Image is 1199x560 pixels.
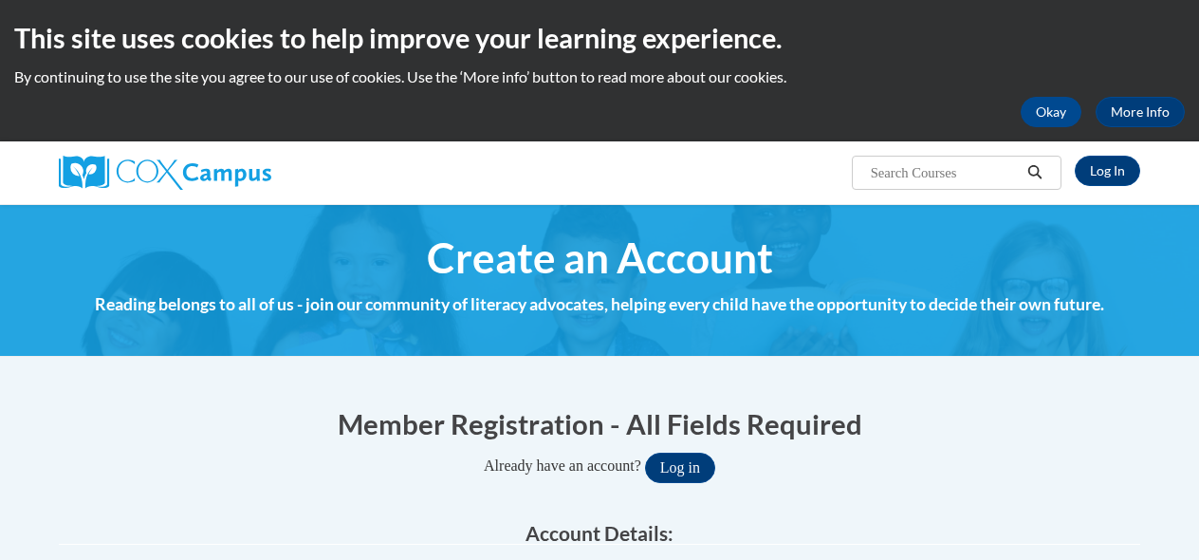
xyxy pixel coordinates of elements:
[59,292,1140,317] h4: Reading belongs to all of us - join our community of literacy advocates, helping every child have...
[59,404,1140,443] h1: Member Registration - All Fields Required
[14,66,1185,87] p: By continuing to use the site you agree to our use of cookies. Use the ‘More info’ button to read...
[427,233,773,283] span: Create an Account
[1075,156,1140,186] a: Log In
[645,453,715,483] button: Log in
[59,156,271,190] img: Cox Campus
[526,521,673,545] span: Account Details:
[1021,161,1049,184] button: Search
[869,161,1021,184] input: Search Courses
[484,457,641,474] span: Already have an account?
[14,19,1185,57] h2: This site uses cookies to help improve your learning experience.
[1021,97,1081,127] button: Okay
[1096,97,1185,127] a: More Info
